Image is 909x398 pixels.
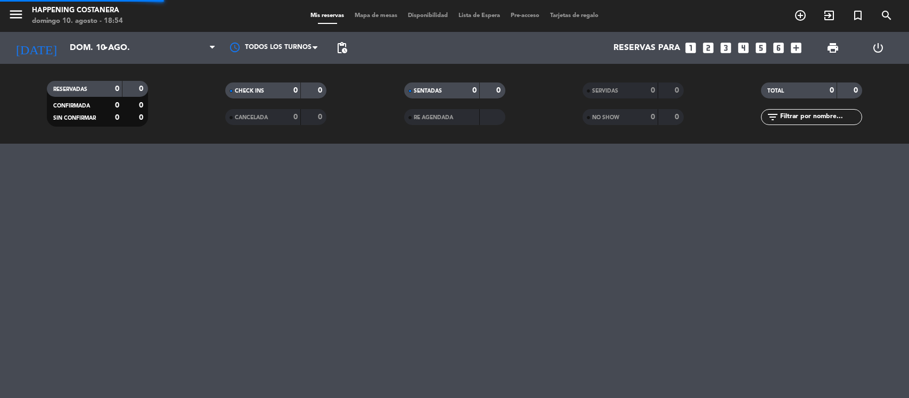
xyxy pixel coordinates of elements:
span: Lista de Espera [453,13,505,19]
span: CANCELADA [235,115,268,120]
span: print [826,42,839,54]
strong: 0 [830,87,834,94]
input: Filtrar por nombre... [779,111,862,123]
i: filter_list [766,111,779,123]
i: looks_4 [736,41,750,55]
strong: 0 [496,87,503,94]
strong: 0 [139,85,145,93]
span: TOTAL [767,88,784,94]
span: pending_actions [335,42,348,54]
span: SENTADAS [414,88,442,94]
span: SERVIDAS [592,88,618,94]
strong: 0 [139,102,145,109]
strong: 0 [651,113,655,121]
span: CHECK INS [235,88,264,94]
i: search [880,9,893,22]
i: looks_6 [772,41,785,55]
div: domingo 10. agosto - 18:54 [32,16,123,27]
i: add_box [789,41,803,55]
div: LOG OUT [856,32,901,64]
strong: 0 [115,114,119,121]
span: NO SHOW [592,115,619,120]
span: RESERVADAS [53,87,87,92]
strong: 0 [318,113,324,121]
strong: 0 [651,87,655,94]
strong: 0 [115,85,119,93]
i: add_circle_outline [794,9,807,22]
button: menu [8,6,24,26]
i: [DATE] [8,36,64,60]
span: Mapa de mesas [349,13,403,19]
strong: 0 [854,87,860,94]
strong: 0 [293,113,298,121]
i: arrow_drop_down [99,42,112,54]
span: Pre-acceso [505,13,545,19]
i: looks_two [701,41,715,55]
i: turned_in_not [851,9,864,22]
strong: 0 [139,114,145,121]
span: Mis reservas [305,13,349,19]
strong: 0 [472,87,477,94]
div: Happening Costanera [32,5,123,16]
i: looks_one [684,41,698,55]
i: power_settings_new [872,42,885,54]
span: RE AGENDADA [414,115,453,120]
span: Reservas para [613,43,680,53]
strong: 0 [675,87,681,94]
span: CONFIRMADA [53,103,90,109]
strong: 0 [675,113,681,121]
strong: 0 [293,87,298,94]
i: exit_to_app [823,9,836,22]
i: menu [8,6,24,22]
i: looks_3 [719,41,733,55]
span: SIN CONFIRMAR [53,115,96,121]
span: Disponibilidad [403,13,453,19]
span: Tarjetas de regalo [545,13,604,19]
strong: 0 [115,102,119,109]
strong: 0 [318,87,324,94]
i: looks_5 [754,41,768,55]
